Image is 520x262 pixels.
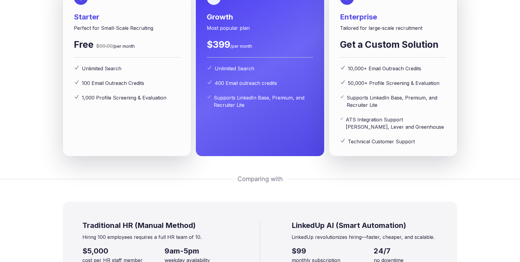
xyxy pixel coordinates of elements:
[165,246,228,257] div: 9am-5pm
[374,246,438,257] div: 24/7
[82,94,166,101] span: 1,000 Profile Screening & Evaluation
[74,39,94,50] span: Free
[215,79,277,87] span: 400 Email outreach credits
[348,79,439,87] span: 50,000+ Profile Screening & Evaluation
[82,65,121,72] span: Unlimited Search
[207,12,313,22] span: Growth
[292,220,438,231] div: LinkedUp AI (Smart Automation)
[82,246,146,257] div: $5,000
[207,39,230,50] span: $399
[74,12,180,22] span: Starter
[340,24,446,32] span: Tailored for large-scale recruitment
[82,233,229,241] div: Hiring 100 employees requires a full HR team of 10.
[82,79,144,87] span: 100 Email Outreach Credits
[340,39,439,50] span: Get a Custom Solution
[347,94,446,109] span: Supports LinkedIn Base, Premium, and Recruiter Lite
[348,65,421,72] span: 10,000+ Email Outreach Credits
[207,24,313,32] span: Most popular plan
[82,220,229,231] div: Traditional HR (Manual Method)
[348,138,415,145] span: Technical Customer Support
[292,233,438,241] div: LinkedUp revolutionizes hiring—faster, cheaper, and scalable.
[74,24,180,32] span: Perfect for Small-Scale Recruiting
[214,94,313,109] span: Supports LinkedIn Base, Premium, and Recruiter Lite
[292,246,355,257] div: $99
[340,12,446,22] span: Enterprise
[346,116,446,131] span: ATS Integration Support [PERSON_NAME], Lever and Greenhouse
[215,65,254,72] span: Unlimited Search
[96,43,113,49] span: $99.00
[237,174,283,183] span: Comparing with
[113,44,135,49] span: /per month
[230,44,252,49] span: /per month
